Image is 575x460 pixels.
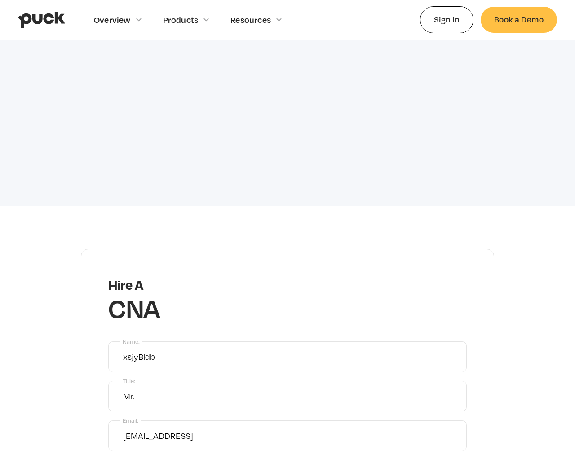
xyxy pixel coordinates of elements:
[108,420,467,451] input: Your work email
[120,415,141,427] label: Email:
[120,336,142,348] label: Name:
[108,276,160,292] div: Hire A
[163,15,199,25] div: Products
[108,341,467,372] input: Your full name
[94,15,131,25] div: Overview
[481,7,557,32] a: Book a Demo
[420,6,473,33] a: Sign In
[230,15,271,25] div: Resources
[108,381,467,411] input: Title at current role
[120,375,138,387] label: Title:
[108,291,160,324] h2: CNA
